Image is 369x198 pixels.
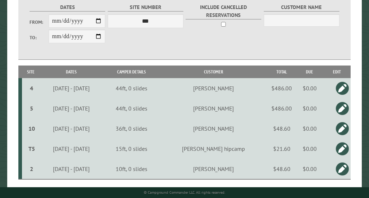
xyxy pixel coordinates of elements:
th: Due [296,66,323,78]
label: Include Cancelled Reservations [186,3,261,19]
label: Dates [30,3,105,12]
div: 2 [25,165,38,172]
td: $48.60 [267,118,296,139]
td: $486.00 [267,78,296,98]
div: [DATE] - [DATE] [40,125,102,132]
div: 5 [25,105,38,112]
div: [DATE] - [DATE] [40,85,102,92]
td: [PERSON_NAME] [160,78,267,98]
div: 10 [25,125,38,132]
th: Edit [323,66,350,78]
td: $0.00 [296,118,323,139]
td: $48.60 [267,159,296,179]
div: 4 [25,85,38,92]
td: $0.00 [296,78,323,98]
th: Total [267,66,296,78]
th: Customer [160,66,267,78]
th: Camper Details [104,66,160,78]
td: 10ft, 0 slides [104,159,160,179]
div: [DATE] - [DATE] [40,105,102,112]
td: 36ft, 0 slides [104,118,160,139]
td: 44ft, 0 slides [104,78,160,98]
small: © Campground Commander LLC. All rights reserved. [144,190,225,195]
td: 44ft, 0 slides [104,98,160,118]
td: $486.00 [267,98,296,118]
td: 15ft, 0 slides [104,139,160,159]
label: Customer Name [264,3,339,12]
td: [PERSON_NAME] hipcamp [160,139,267,159]
td: $0.00 [296,139,323,159]
th: Dates [39,66,103,78]
td: $0.00 [296,98,323,118]
div: [DATE] - [DATE] [40,165,102,172]
div: T5 [25,145,38,152]
div: [DATE] - [DATE] [40,145,102,152]
td: $21.60 [267,139,296,159]
label: Site Number [108,3,183,12]
td: [PERSON_NAME] [160,118,267,139]
td: $0.00 [296,159,323,179]
td: [PERSON_NAME] [160,98,267,118]
th: Site [22,66,39,78]
td: [PERSON_NAME] [160,159,267,179]
label: From: [30,19,49,26]
label: To: [30,34,49,41]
